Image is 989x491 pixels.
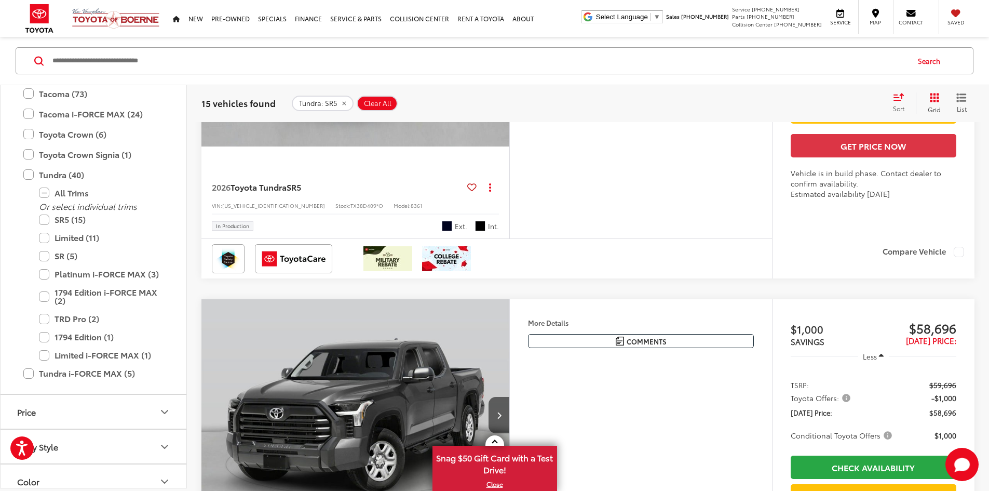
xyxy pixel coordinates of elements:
[39,283,164,310] label: 1794 Edition i-FORCE MAX (2)
[791,393,854,403] button: Toyota Offers:
[363,246,412,271] img: /static/brand-toyota/National_Assets/toyota-military-rebate.jpeg?height=48
[287,181,301,193] span: SR5
[39,183,164,202] label: All Trims
[39,200,137,211] i: Or select individual trims
[23,364,164,382] label: Tundra i-FORCE MAX (5)
[422,246,471,271] img: /static/brand-toyota/National_Assets/toyota-college-grad.jpeg?height=48
[791,430,896,441] button: Conditional Toyota Offers
[666,12,680,20] span: Sales
[883,247,964,257] label: Compare Vehicle
[928,104,941,113] span: Grid
[791,456,956,479] a: Check Availability
[292,95,354,111] button: remove Tundra: SR5
[596,13,648,21] span: Select Language
[627,337,667,347] span: Comments
[39,247,164,265] label: SR (5)
[394,202,411,209] span: Model:
[17,407,36,417] div: Price
[732,5,750,13] span: Service
[489,397,509,433] button: Next image
[39,328,164,346] label: 1794 Edition (1)
[791,380,809,390] span: TSRP:
[858,347,889,366] button: Less
[906,335,956,346] span: [DATE] Price:
[231,181,287,193] span: Toyota Tundra
[899,19,923,26] span: Contact
[929,380,956,390] span: $59,696
[791,393,852,403] span: Toyota Offers:
[528,319,754,326] h4: More Details
[222,202,325,209] span: [US_VEHICLE_IDENTIFICATION_NUMBER]
[596,13,660,21] a: Select Language​
[931,393,956,403] span: -$1,000
[23,84,164,102] label: Tacoma (73)
[455,221,467,231] span: Ext.
[888,92,916,113] button: Select sort value
[489,183,491,191] span: dropdown dots
[442,221,452,231] span: Midnight Black Metallic
[528,334,754,348] button: Comments
[956,104,967,113] span: List
[791,134,956,157] button: Get Price Now
[158,475,171,487] div: Color
[158,405,171,418] div: Price
[23,145,164,163] label: Toyota Crown Signia (1)
[791,321,874,337] span: $1,000
[681,12,729,20] span: [PHONE_NUMBER]
[791,168,956,199] div: Vehicle is in build phase. Contact dealer to confirm availability. Estimated availability [DATE]
[39,310,164,328] label: TRD Pro (2)
[791,336,824,347] span: SAVINGS
[201,96,276,109] span: 15 vehicles found
[51,48,908,73] input: Search by Make, Model, or Keyword
[257,246,330,271] img: ToyotaCare Vic Vaughan Toyota of Boerne Boerne TX
[791,430,894,441] span: Conditional Toyota Offers
[350,202,383,209] span: TX38D409*O
[17,476,39,486] div: Color
[944,19,967,26] span: Saved
[364,99,391,107] span: Clear All
[732,20,773,28] span: Collision Center
[411,202,422,209] span: 8361
[335,202,350,209] span: Stock:
[863,352,877,361] span: Less
[616,337,624,346] img: Comments
[774,20,822,28] span: [PHONE_NUMBER]
[212,181,231,193] span: 2026
[216,223,249,229] span: In Production
[481,178,499,196] button: Actions
[39,210,164,229] label: SR5 (15)
[212,202,222,209] span: VIN:
[747,12,794,20] span: [PHONE_NUMBER]
[949,92,974,113] button: List View
[23,104,164,123] label: Tacoma i-FORCE MAX (24)
[934,430,956,441] span: $1,000
[916,92,949,113] button: Grid View
[654,13,660,21] span: ▼
[39,265,164,283] label: Platinum i-FORCE MAX (3)
[212,181,463,193] a: 2026Toyota TundraSR5
[39,346,164,364] label: Limited i-FORCE MAX (1)
[214,246,242,271] img: Toyota Safety Sense Vic Vaughan Toyota of Boerne Boerne TX
[945,448,979,481] button: Toggle Chat Window
[23,165,164,183] label: Tundra (40)
[752,5,800,13] span: [PHONE_NUMBER]
[945,448,979,481] svg: Start Chat
[39,229,164,247] label: Limited (11)
[433,447,556,479] span: Snag $50 Gift Card with a Test Drive!
[158,440,171,453] div: Body Style
[1,430,187,463] button: Body StyleBody Style
[929,407,956,418] span: $58,696
[893,104,904,113] span: Sort
[864,19,887,26] span: Map
[1,395,187,429] button: PricePrice
[23,125,164,143] label: Toyota Crown (6)
[829,19,852,26] span: Service
[732,12,745,20] span: Parts
[791,407,832,418] span: [DATE] Price:
[488,221,499,231] span: Int.
[72,8,160,29] img: Vic Vaughan Toyota of Boerne
[357,95,398,111] button: Clear All
[873,320,956,336] span: $58,696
